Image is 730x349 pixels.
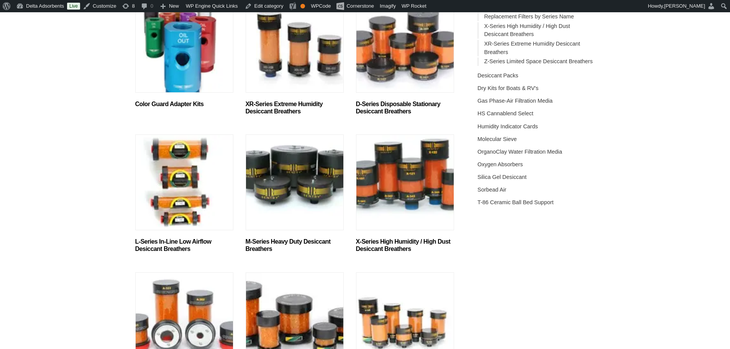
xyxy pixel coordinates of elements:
div: OK [300,4,305,8]
h2: M-Series Heavy Duty Desiccant Breathers [246,238,344,252]
h2: Color Guard Adapter Kits [135,100,233,108]
a: Visit product category M-Series Heavy Duty Desiccant Breathers [246,134,344,252]
a: Dry Kits for Boats & RV's [477,85,538,91]
img: X-Series High Humidity / High Dust Desiccant Breathers [356,134,454,230]
a: HS Cannablend Select [477,110,533,116]
a: Desiccant Packs [477,72,518,79]
a: Z-Series Limited Space Desiccant Breathers [484,58,592,64]
h2: XR-Series Extreme Humidity Desiccant Breathers [246,100,344,115]
a: Molecular Sieve [477,136,517,142]
a: Sorbead Air [477,187,506,193]
a: Silica Gel Desiccant [477,174,527,180]
a: XR-Series Extreme Humidity Desiccant Breathers [484,41,580,55]
a: Oxygen Absorbers [477,161,523,167]
h2: X-Series High Humidity / High Dust Desiccant Breathers [356,238,454,252]
a: Live [67,3,80,10]
a: Visit product category X-Series High Humidity / High Dust Desiccant Breathers [356,134,454,252]
span: [PERSON_NAME] [664,3,705,9]
a: Visit product category L-Series In-Line Low Airflow Desiccant Breathers [135,134,233,252]
a: T-86 Ceramic Ball Bed Support [477,199,553,205]
a: Humidity Indicator Cards [477,123,538,129]
img: L-Series In-Line Low Airflow Desiccant Breathers [135,134,233,230]
a: OrganoClay Water Filtration Media [477,149,562,155]
h2: D-Series Disposable Stationary Desiccant Breathers [356,100,454,115]
h2: L-Series In-Line Low Airflow Desiccant Breathers [135,238,233,252]
a: X-Series High Humidity / High Dust Desiccant Breathers [484,23,570,38]
a: Replacement Filters by Series Name [484,13,574,20]
a: Gas Phase-Air Filtration Media [477,98,553,104]
img: M-Series Heavy Duty Desiccant Breathers [246,134,344,230]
